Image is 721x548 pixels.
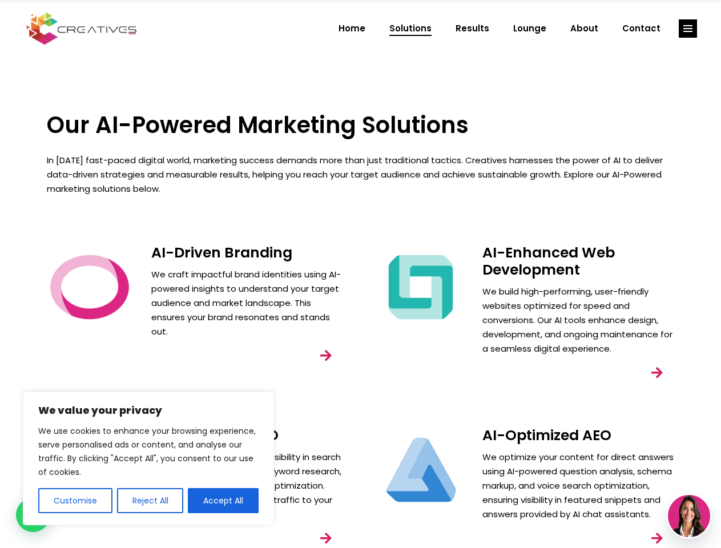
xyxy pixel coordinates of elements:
p: We build high-performing, user-friendly websites optimized for speed and conversions. Our AI tool... [482,284,675,356]
a: AI-Optimized AEO [482,425,611,445]
p: In [DATE] fast-paced digital world, marketing success demands more than just traditional tactics.... [47,153,675,196]
a: AI-Driven Branding [151,243,292,263]
span: Results [456,14,489,43]
img: Creatives | Solutions [378,427,464,513]
a: Lounge [501,14,558,43]
span: About [570,14,598,43]
a: About [558,14,610,43]
a: Contact [610,14,672,43]
span: Solutions [389,14,432,43]
a: AI-Enhanced Web Development [482,243,615,280]
div: We value your privacy [23,392,274,525]
p: We craft impactful brand identities using AI-powered insights to understand your target audience ... [151,267,344,339]
a: link [310,340,342,372]
p: We value your privacy [38,404,259,417]
button: Customise [38,488,112,513]
span: Home [339,14,365,43]
div: WhatsApp contact [16,498,50,532]
a: link [641,357,673,389]
button: Accept All [188,488,259,513]
p: We optimize your content for direct answers using AI-powered question analysis, schema markup, an... [482,450,675,521]
span: Lounge [513,14,546,43]
img: agent [668,495,710,537]
img: Creatives | Solutions [378,244,464,330]
a: Results [444,14,501,43]
h3: Our AI-Powered Marketing Solutions [47,111,675,139]
p: We use cookies to enhance your browsing experience, serve personalised ads or content, and analys... [38,424,259,479]
a: Solutions [377,14,444,43]
img: Creatives [24,11,139,46]
a: link [679,19,697,38]
button: Reject All [117,488,184,513]
a: Home [327,14,377,43]
span: Contact [622,14,660,43]
img: Creatives | Solutions [47,244,132,330]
